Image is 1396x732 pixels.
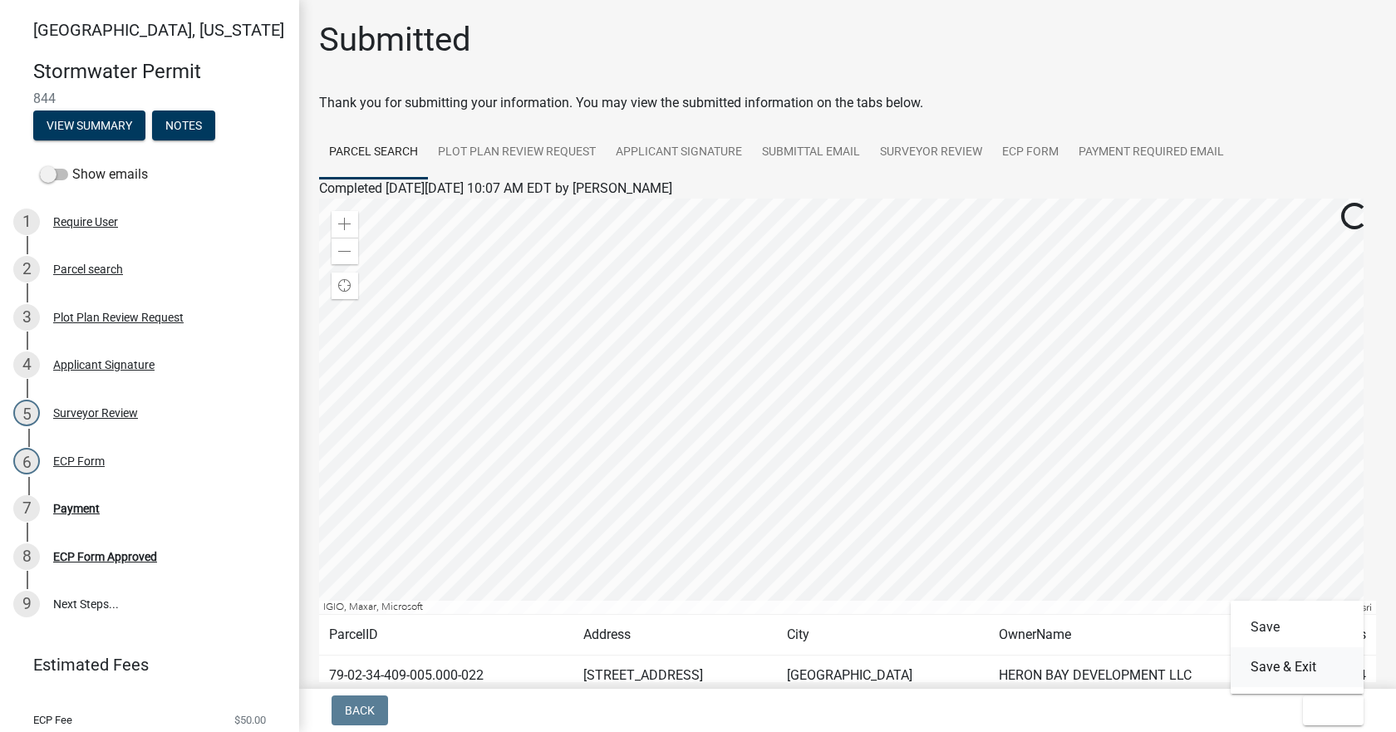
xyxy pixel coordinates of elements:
[13,591,40,617] div: 9
[53,312,184,323] div: Plot Plan Review Request
[13,495,40,522] div: 7
[1303,695,1364,725] button: Exit
[33,715,72,725] span: ECP Fee
[319,615,573,656] td: ParcelID
[319,656,573,696] td: 79-02-34-409-005.000-022
[53,359,155,371] div: Applicant Signature
[332,273,358,299] div: Find my location
[332,211,358,238] div: Zoom in
[319,126,428,179] a: Parcel search
[319,20,471,60] h1: Submitted
[13,256,40,282] div: 2
[13,351,40,378] div: 4
[1356,602,1372,613] a: Esri
[992,126,1069,179] a: ECP Form
[989,615,1299,656] td: OwnerName
[13,209,40,235] div: 1
[777,656,989,696] td: [GEOGRAPHIC_DATA]
[53,503,100,514] div: Payment
[428,126,606,179] a: Plot Plan Review Request
[1316,704,1340,717] span: Exit
[13,400,40,426] div: 5
[989,656,1299,696] td: HERON BAY DEVELOPMENT LLC
[319,601,1295,614] div: IGIO, Maxar, Microsoft
[1069,126,1234,179] a: Payment Required Email
[152,120,215,133] wm-modal-confirm: Notes
[13,304,40,331] div: 3
[332,238,358,264] div: Zoom out
[13,648,273,681] a: Estimated Fees
[234,715,266,725] span: $50.00
[53,216,118,228] div: Require User
[13,543,40,570] div: 8
[33,111,145,140] button: View Summary
[319,93,1376,113] div: Thank you for submitting your information. You may view the submitted information on the tabs below.
[777,615,989,656] td: City
[13,448,40,474] div: 6
[1231,647,1364,687] button: Save & Exit
[152,111,215,140] button: Notes
[319,180,672,196] span: Completed [DATE][DATE] 10:07 AM EDT by [PERSON_NAME]
[33,91,266,106] span: 844
[53,263,123,275] div: Parcel search
[332,695,388,725] button: Back
[33,20,284,40] span: [GEOGRAPHIC_DATA], [US_STATE]
[573,615,777,656] td: Address
[1231,601,1364,694] div: Exit
[33,60,286,84] h4: Stormwater Permit
[752,126,870,179] a: Submittal Email
[40,165,148,184] label: Show emails
[1231,607,1364,647] button: Save
[573,656,777,696] td: [STREET_ADDRESS]
[606,126,752,179] a: Applicant Signature
[53,455,105,467] div: ECP Form
[33,120,145,133] wm-modal-confirm: Summary
[870,126,992,179] a: Surveyor Review
[345,704,375,717] span: Back
[53,407,138,419] div: Surveyor Review
[53,551,157,563] div: ECP Form Approved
